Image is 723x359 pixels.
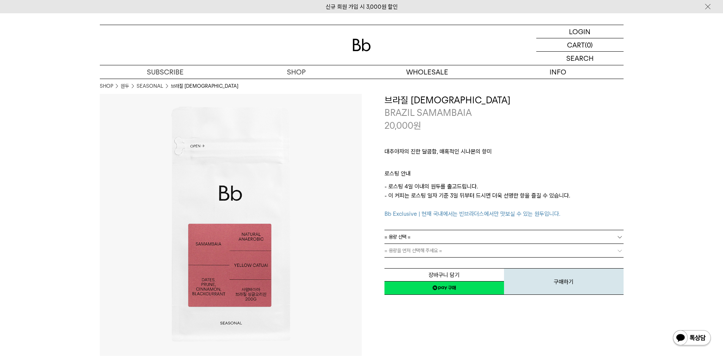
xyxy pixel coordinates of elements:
[566,52,594,65] p: SEARCH
[362,65,493,79] p: WHOLESALE
[121,82,129,90] a: 원두
[100,94,362,356] img: 브라질 사맘바이아
[672,329,712,348] img: 카카오톡 채널 1:1 채팅 버튼
[585,38,593,51] p: (0)
[536,38,624,52] a: CART (0)
[569,25,591,38] p: LOGIN
[384,106,624,119] p: BRAZIL SAMAMBAIA
[384,94,624,107] h3: 브라질 [DEMOGRAPHIC_DATA]
[384,230,411,244] span: = 용량 선택 =
[384,160,624,169] p: ㅤ
[413,120,421,131] span: 원
[231,65,362,79] a: SHOP
[384,147,624,160] p: 대추야자의 진한 달콤함, 매혹적인 시나몬의 향미
[137,82,163,90] a: SEASONAL
[171,82,238,90] li: 브라질 [DEMOGRAPHIC_DATA]
[384,182,624,218] p: - 로스팅 4일 이내의 원두를 출고드립니다. - 이 커피는 로스팅 일자 기준 3일 뒤부터 드시면 더욱 선명한 향을 즐길 수 있습니다.
[384,268,504,282] button: 장바구니 담기
[100,82,113,90] a: SHOP
[353,39,371,51] img: 로고
[384,169,624,182] p: 로스팅 안내
[384,281,504,295] a: 새창
[326,3,398,10] a: 신규 회원 가입 시 3,000원 할인
[567,38,585,51] p: CART
[536,25,624,38] a: LOGIN
[384,244,442,257] span: = 용량을 먼저 선택해 주세요 =
[493,65,624,79] p: INFO
[384,119,421,132] p: 20,000
[504,268,624,295] button: 구매하기
[384,210,560,217] span: Bb Exclusive | 현재 국내에서는 빈브라더스에서만 맛보실 수 있는 원두입니다.
[100,65,231,79] a: SUBSCRIBE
